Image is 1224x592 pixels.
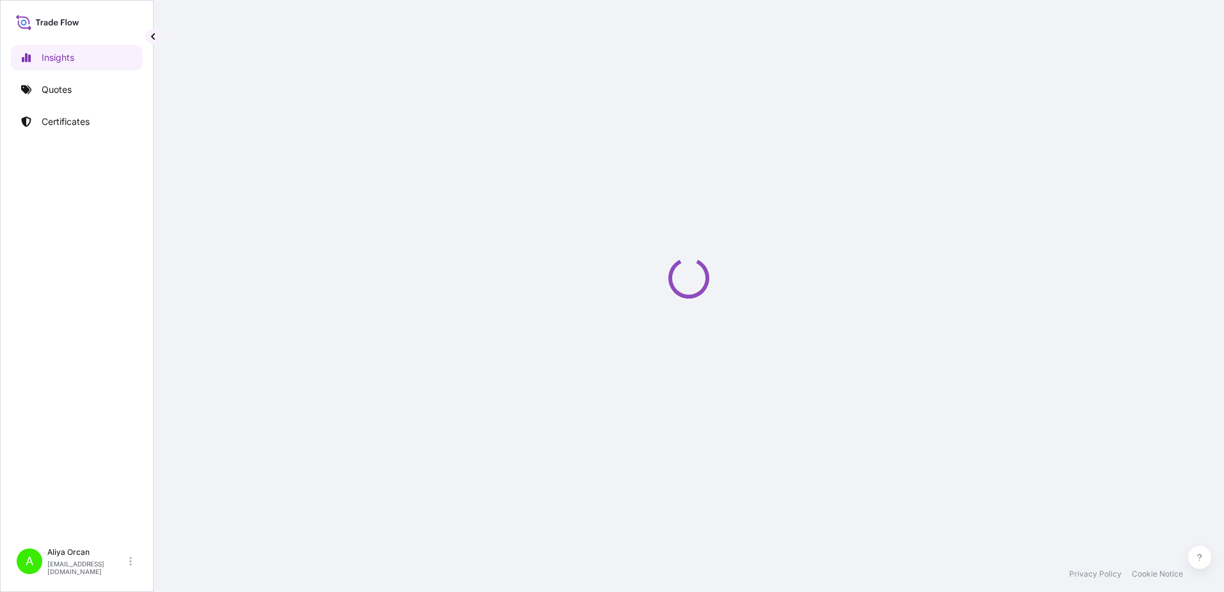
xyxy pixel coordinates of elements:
[1132,569,1183,579] a: Cookie Notice
[42,51,74,64] p: Insights
[11,45,143,70] a: Insights
[47,547,127,557] p: Aliya Orcan
[1069,569,1122,579] a: Privacy Policy
[11,77,143,103] a: Quotes
[47,560,127,575] p: [EMAIL_ADDRESS][DOMAIN_NAME]
[42,115,90,128] p: Certificates
[42,83,72,96] p: Quotes
[11,109,143,135] a: Certificates
[26,555,33,568] span: A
